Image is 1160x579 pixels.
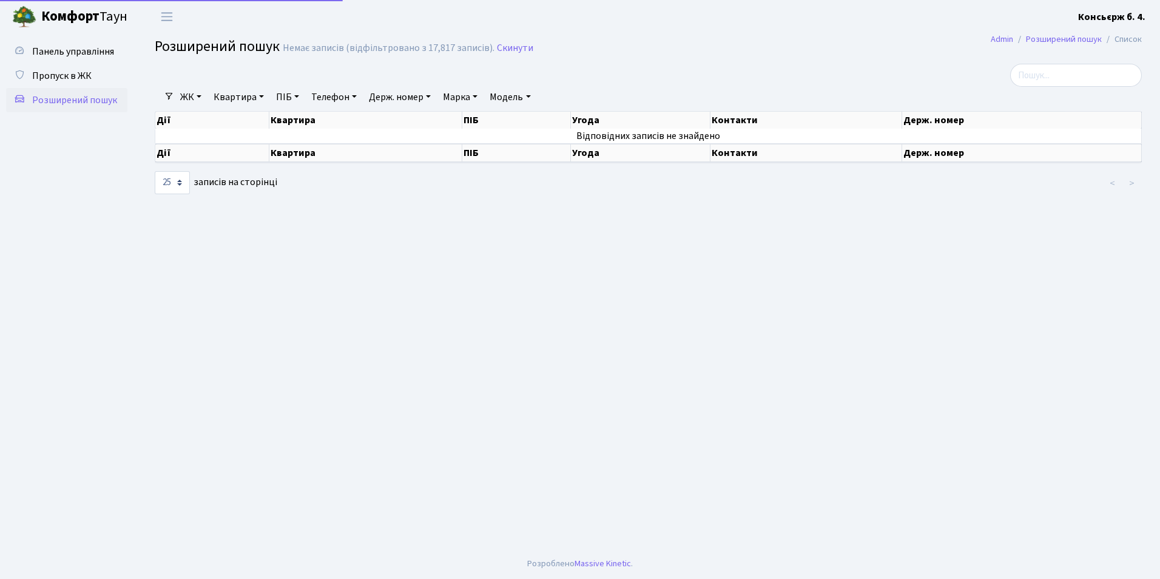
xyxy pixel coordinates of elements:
[710,112,902,129] th: Контакти
[155,129,1142,143] td: Відповідних записів не знайдено
[32,45,114,58] span: Панель управління
[438,87,482,107] a: Марка
[571,112,710,129] th: Угода
[32,93,117,107] span: Розширений пошук
[6,39,127,64] a: Панель управління
[269,144,462,162] th: Квартира
[973,27,1160,52] nav: breadcrumb
[155,36,280,57] span: Розширений пошук
[6,64,127,88] a: Пропуск в ЖК
[364,87,436,107] a: Держ. номер
[1026,33,1102,46] a: Розширений пошук
[155,171,190,194] select: записів на сторінці
[152,7,182,27] button: Переключити навігацію
[269,112,462,129] th: Квартира
[902,144,1142,162] th: Держ. номер
[571,144,710,162] th: Угода
[155,144,269,162] th: Дії
[575,557,631,570] a: Massive Kinetic
[527,557,633,571] div: Розроблено .
[41,7,127,27] span: Таун
[283,42,494,54] div: Немає записів (відфільтровано з 17,817 записів).
[1102,33,1142,46] li: Список
[497,42,533,54] a: Скинути
[1010,64,1142,87] input: Пошук...
[462,112,571,129] th: ПІБ
[32,69,92,83] span: Пропуск в ЖК
[902,112,1142,129] th: Держ. номер
[485,87,535,107] a: Модель
[306,87,362,107] a: Телефон
[1078,10,1145,24] a: Консьєрж б. 4.
[209,87,269,107] a: Квартира
[271,87,304,107] a: ПІБ
[462,144,571,162] th: ПІБ
[12,5,36,29] img: logo.png
[710,144,902,162] th: Контакти
[155,171,277,194] label: записів на сторінці
[991,33,1013,46] a: Admin
[41,7,99,26] b: Комфорт
[6,88,127,112] a: Розширений пошук
[175,87,206,107] a: ЖК
[155,112,269,129] th: Дії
